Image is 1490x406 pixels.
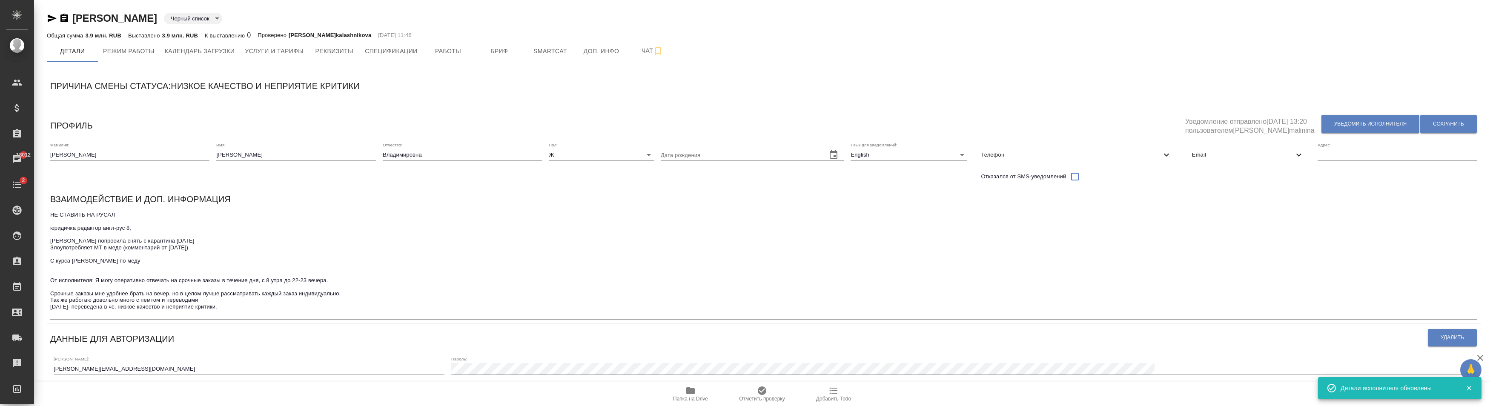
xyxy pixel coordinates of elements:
span: 🙏 [1464,361,1478,379]
button: Папка на Drive [655,382,726,406]
textarea: НЕ СТАВИТЬ НА РУСАЛ юридичка редактор англ-рус 8, [PERSON_NAME] попросила снять с карантина [DATE... [50,212,1477,317]
button: Скопировать ссылку для ЯМессенджера [47,13,57,23]
div: Ж [549,149,653,161]
span: Детали [52,46,93,57]
span: Email [1192,151,1294,159]
button: Скопировать ссылку [59,13,69,23]
span: Удалить [1441,334,1464,341]
span: Доп. инфо [581,46,622,57]
div: 0 [205,30,251,40]
p: Общая сумма [47,32,85,39]
span: Бриф [479,46,520,57]
a: [PERSON_NAME] [72,12,157,24]
div: Детали исполнителя обновлены [1341,384,1453,392]
svg: Подписаться [653,46,663,56]
button: Уведомить исполнителя [1321,115,1419,133]
div: English [851,149,967,161]
span: Спецификации [365,46,417,57]
span: 18012 [11,151,36,159]
span: Сохранить [1433,120,1464,128]
p: 3.9 млн. RUB [85,32,121,39]
button: Отметить проверку [726,382,798,406]
label: Отчество: [383,143,402,147]
h6: Данные для авторизации [50,332,174,346]
span: Услуги и тарифы [245,46,304,57]
a: 18012 [2,149,32,170]
label: Адрес: [1318,143,1331,147]
p: Проверено [258,31,289,40]
p: 3.9 млн. RUB [162,32,198,39]
button: Добавить Todo [798,382,869,406]
button: Сохранить [1420,115,1477,133]
span: Добавить Todo [816,396,851,402]
span: Календарь загрузки [165,46,235,57]
p: Выставлено [128,32,162,39]
span: Реквизиты [314,46,355,57]
span: Режим работы [103,46,155,57]
span: Уведомить исполнителя [1334,120,1407,128]
h6: Профиль [50,119,93,132]
label: Имя: [216,143,226,147]
span: Папка на Drive [673,396,708,402]
label: Пол: [549,143,558,147]
h5: Уведомление отправлено [DATE] 13:20 пользователем [PERSON_NAME]malinina [1185,113,1321,135]
label: Пароль: [451,357,467,361]
span: Отказался от SMS-уведомлений [981,172,1066,181]
h6: Причина смены статуса: Низкое качество и неприятие критики [50,79,360,93]
div: Телефон [974,146,1178,164]
span: Работы [428,46,469,57]
label: [PERSON_NAME]: [54,357,89,361]
div: Email [1185,146,1311,164]
span: Чат [632,46,673,56]
span: Телефон [981,151,1161,159]
button: 🙏 [1460,359,1481,380]
p: К выставлению [205,32,247,39]
button: Закрыть [1460,384,1478,392]
h6: Взаимодействие и доп. информация [50,192,231,206]
p: [PERSON_NAME]kalashnikova [289,31,371,40]
label: Язык для уведомлений: [851,143,897,147]
div: Черный список [164,13,222,24]
button: Удалить [1428,329,1477,346]
p: [DATE] 11:46 [378,31,412,40]
span: 2 [17,176,30,185]
a: 2 [2,174,32,195]
span: Отметить проверку [739,396,785,402]
label: Фамилия: [50,143,69,147]
button: Черный список [168,15,212,22]
span: Smartcat [530,46,571,57]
